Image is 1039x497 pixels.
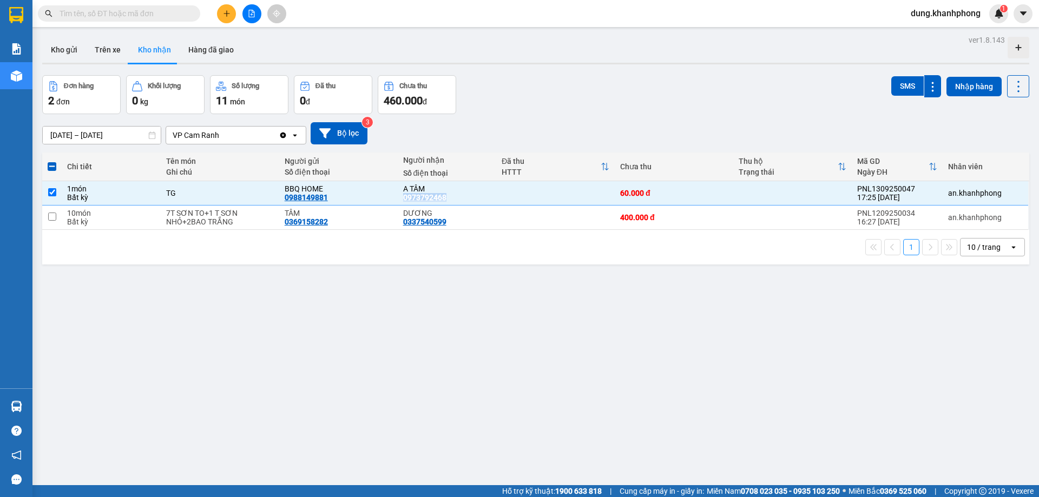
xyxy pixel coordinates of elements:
[403,193,446,202] div: 0973792468
[857,184,937,193] div: PNL1309250047
[285,184,392,193] div: BBQ HOME
[979,487,987,495] span: copyright
[148,82,181,90] div: Khối lượng
[306,97,310,106] span: đ
[132,94,138,107] span: 0
[935,485,936,497] span: |
[67,217,155,226] div: Bất kỳ
[903,239,919,255] button: 1
[43,127,161,144] input: Select a date range.
[403,169,491,177] div: Số điện thoại
[86,37,129,63] button: Trên xe
[1018,9,1028,18] span: caret-down
[707,485,840,497] span: Miền Nam
[11,450,22,460] span: notification
[620,162,728,171] div: Chưa thu
[223,10,231,17] span: plus
[232,82,259,90] div: Số lượng
[857,157,929,165] div: Mã GD
[285,217,328,226] div: 0369158282
[126,75,205,114] button: Khối lượng0kg
[423,97,427,106] span: đ
[45,10,52,17] span: search
[285,193,328,202] div: 0988149881
[502,485,602,497] span: Hỗ trợ kỹ thuật:
[9,7,23,23] img: logo-vxr
[1002,5,1005,12] span: 1
[267,4,286,23] button: aim
[60,8,187,19] input: Tìm tên, số ĐT hoặc mã đơn
[242,4,261,23] button: file-add
[220,130,221,141] input: Selected VP Cam Ranh.
[1014,4,1033,23] button: caret-down
[880,487,926,495] strong: 0369 525 060
[67,209,155,217] div: 10 món
[948,162,1023,171] div: Nhân viên
[1009,243,1018,251] svg: open
[948,213,1023,222] div: an.khanhphong
[946,77,1002,96] button: Nhập hàng
[857,168,929,176] div: Ngày ĐH
[279,131,287,140] svg: Clear value
[849,485,926,497] span: Miền Bắc
[67,162,155,171] div: Chi tiết
[217,4,236,23] button: plus
[857,209,937,217] div: PNL1209250034
[166,168,274,176] div: Ghi chú
[620,213,728,222] div: 400.000 đ
[67,193,155,202] div: Bất kỳ
[166,157,274,165] div: Tên món
[969,34,1005,46] div: ver 1.8.143
[852,153,943,181] th: Toggle SortBy
[496,153,615,181] th: Toggle SortBy
[403,209,491,217] div: DƯƠNG
[403,184,491,193] div: A TÂM
[733,153,852,181] th: Toggle SortBy
[502,157,601,165] div: Đã thu
[620,485,704,497] span: Cung cấp máy in - giấy in:
[129,37,180,63] button: Kho nhận
[902,6,989,20] span: dung.khanhphong
[378,75,456,114] button: Chưa thu460.000đ
[741,487,840,495] strong: 0708 023 035 - 0935 103 250
[1008,37,1029,58] div: Tạo kho hàng mới
[362,117,373,128] sup: 3
[384,94,423,107] span: 460.000
[285,157,392,165] div: Người gửi
[67,184,155,193] div: 1 món
[56,97,70,106] span: đơn
[11,401,22,412] img: warehouse-icon
[140,97,148,106] span: kg
[610,485,611,497] span: |
[173,130,219,141] div: VP Cam Ranh
[180,37,242,63] button: Hàng đã giao
[11,70,22,82] img: warehouse-icon
[502,168,601,176] div: HTTT
[315,82,336,90] div: Đã thu
[891,76,924,96] button: SMS
[403,156,491,164] div: Người nhận
[857,217,937,226] div: 16:27 [DATE]
[1000,5,1008,12] sup: 1
[166,209,274,226] div: 7T SƠN TO+1 T SƠN NHỎ+2BAO TRẮNG
[300,94,306,107] span: 0
[857,193,937,202] div: 17:25 [DATE]
[739,168,838,176] div: Trạng thái
[285,209,392,217] div: TÂM
[248,10,255,17] span: file-add
[230,97,245,106] span: món
[64,82,94,90] div: Đơn hàng
[403,217,446,226] div: 0337540599
[311,122,367,144] button: Bộ lọc
[843,489,846,493] span: ⚪️
[48,94,54,107] span: 2
[555,487,602,495] strong: 1900 633 818
[739,157,838,165] div: Thu hộ
[294,75,372,114] button: Đã thu0đ
[285,168,392,176] div: Số điện thoại
[166,189,274,197] div: TG
[948,189,1023,197] div: an.khanhphong
[42,75,121,114] button: Đơn hàng2đơn
[967,242,1001,253] div: 10 / trang
[216,94,228,107] span: 11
